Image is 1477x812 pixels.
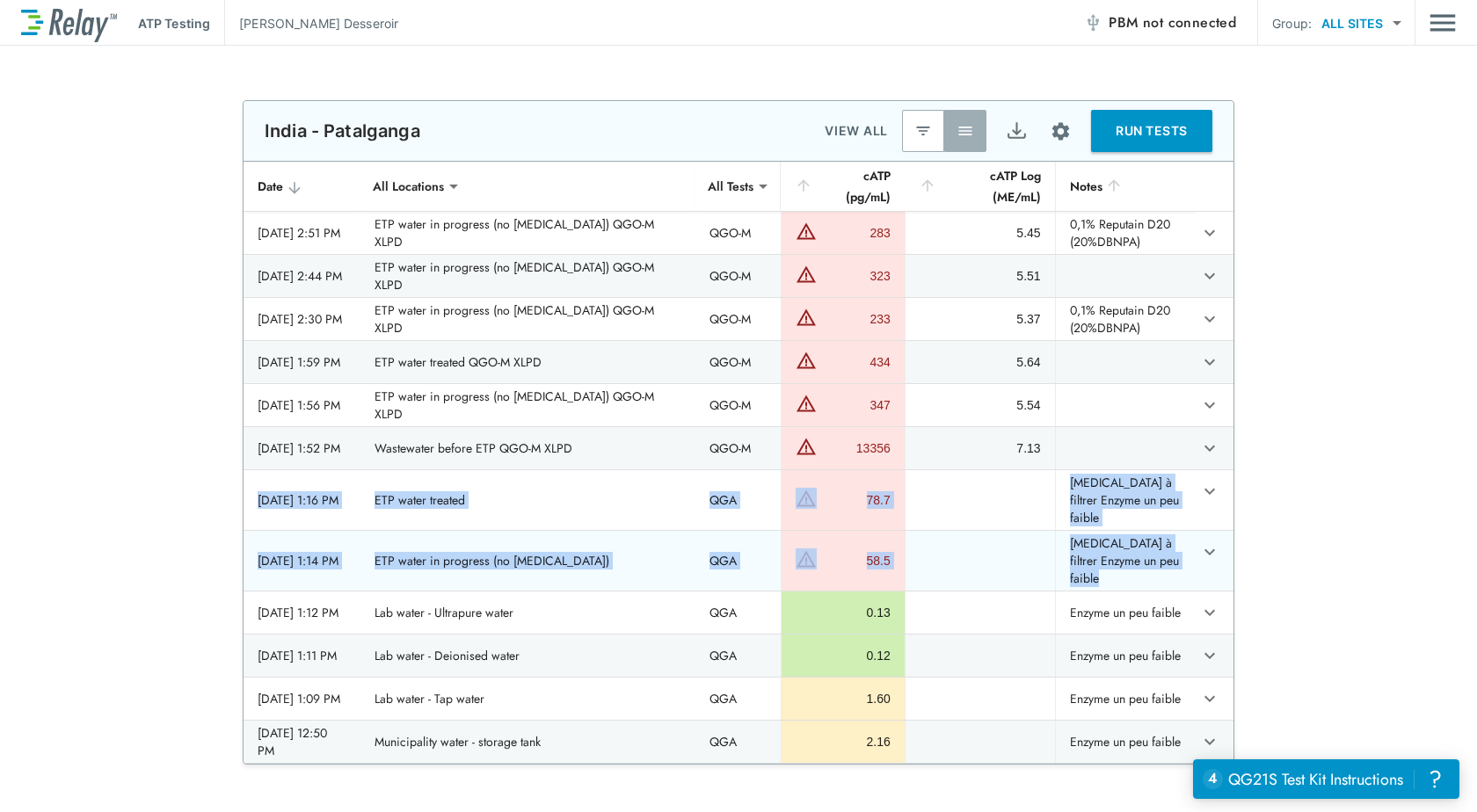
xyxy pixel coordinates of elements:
[1055,531,1195,591] td: [MEDICAL_DATA] à filtrer Enzyme un peu faible
[1050,120,1072,142] img: Settings Icon
[825,120,888,141] p: VIEW ALL
[695,470,781,530] td: QGA
[360,427,696,469] td: Wastewater before ETP QGO-M XLPD
[695,427,781,469] td: QGO-M
[1195,641,1225,671] button: expand row
[695,341,781,383] td: QGO-M
[1195,433,1225,463] button: expand row
[796,307,817,328] img: Warning
[796,733,890,750] div: 2.16
[821,310,890,328] div: 233
[1195,476,1225,506] button: expand row
[1055,298,1195,340] td: 0,1% Reputain D20 (20%DBNPA)
[360,634,696,677] td: Lab water - Deionised water
[258,310,346,328] div: [DATE] 2:30 PM
[1055,721,1195,763] td: Enzyme un peu faible
[919,165,1041,207] div: cATP Log (ME/mL)
[1193,759,1459,799] iframe: Resource center
[360,470,696,530] td: ETP water treated
[796,690,890,707] div: 1.60
[1195,598,1225,627] button: expand row
[920,310,1041,328] div: 5.37
[995,110,1037,152] button: Export
[1195,261,1225,291] button: expand row
[1055,470,1195,530] td: [MEDICAL_DATA] à filtrer Enzyme un peu faible
[695,255,781,297] td: QGO-M
[1055,678,1195,720] td: Enzyme un peu faible
[957,122,974,140] img: View All
[920,224,1041,242] div: 5.45
[1195,347,1225,377] button: expand row
[796,488,817,509] img: Warning
[821,353,890,371] div: 434
[920,396,1041,414] div: 5.54
[265,120,420,141] p: India - Patalganga
[360,531,696,591] td: ETP water in progress (no [MEDICAL_DATA])
[1109,11,1236,35] span: PBM
[244,162,1233,764] table: sticky table
[796,436,817,457] img: Warning
[1430,6,1456,40] img: Drawer Icon
[695,531,781,591] td: QGA
[914,122,932,140] img: Latest
[258,647,346,664] div: [DATE] 1:11 PM
[360,721,696,763] td: Municipality water - storage tank
[360,591,696,634] td: Lab water - Ultrapure water
[360,341,696,383] td: ETP water treated QGO-M XLPD
[695,384,781,426] td: QGO-M
[796,264,817,285] img: Warning
[920,353,1041,371] div: 5.64
[920,267,1041,285] div: 5.51
[695,721,781,763] td: QGA
[1430,6,1456,40] button: Main menu
[138,14,210,33] p: ATP Testing
[795,165,890,207] div: cATP (pg/mL)
[821,552,890,569] div: 58.5
[695,298,781,340] td: QGO-M
[821,224,890,242] div: 283
[360,212,696,254] td: ETP water in progress (no [MEDICAL_DATA]) QGO-M XLPD
[1006,120,1028,142] img: Export Icon
[1091,110,1212,152] button: RUN TESTS
[796,604,890,621] div: 0.13
[1195,727,1225,757] button: expand row
[258,224,346,242] div: [DATE] 2:51 PM
[1055,591,1195,634] td: Enzyme un peu faible
[258,552,346,569] div: [DATE] 1:14 PM
[360,255,696,297] td: ETP water in progress (no [MEDICAL_DATA]) QGO-M XLPD
[796,647,890,664] div: 0.12
[21,4,117,42] img: LuminUltra Relay
[821,439,890,457] div: 13356
[695,212,781,254] td: QGO-M
[1143,12,1236,33] span: not connected
[695,678,781,720] td: QGA
[796,548,817,569] img: Warning
[360,169,456,204] div: All Locations
[258,267,346,285] div: [DATE] 2:44 PM
[1195,537,1225,567] button: expand row
[796,393,817,414] img: Warning
[258,353,346,371] div: [DATE] 1:59 PM
[796,221,817,242] img: Warning
[796,350,817,371] img: Warning
[1195,684,1225,714] button: expand row
[244,162,360,212] th: Date
[1195,304,1225,334] button: expand row
[821,396,890,414] div: 347
[695,634,781,677] td: QGA
[1272,14,1312,33] p: Group:
[1070,176,1181,197] div: Notes
[1055,634,1195,677] td: Enzyme un peu faible
[695,169,766,204] div: All Tests
[258,604,346,621] div: [DATE] 1:12 PM
[1055,212,1195,254] td: 0,1% Reputain D20 (20%DBNPA)
[360,678,696,720] td: Lab water - Tap water
[1084,14,1102,32] img: Offline Icon
[1037,108,1084,155] button: Site setup
[258,439,346,457] div: [DATE] 1:52 PM
[1195,218,1225,248] button: expand row
[258,491,346,509] div: [DATE] 1:16 PM
[360,298,696,340] td: ETP water in progress (no [MEDICAL_DATA]) QGO-M XLPD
